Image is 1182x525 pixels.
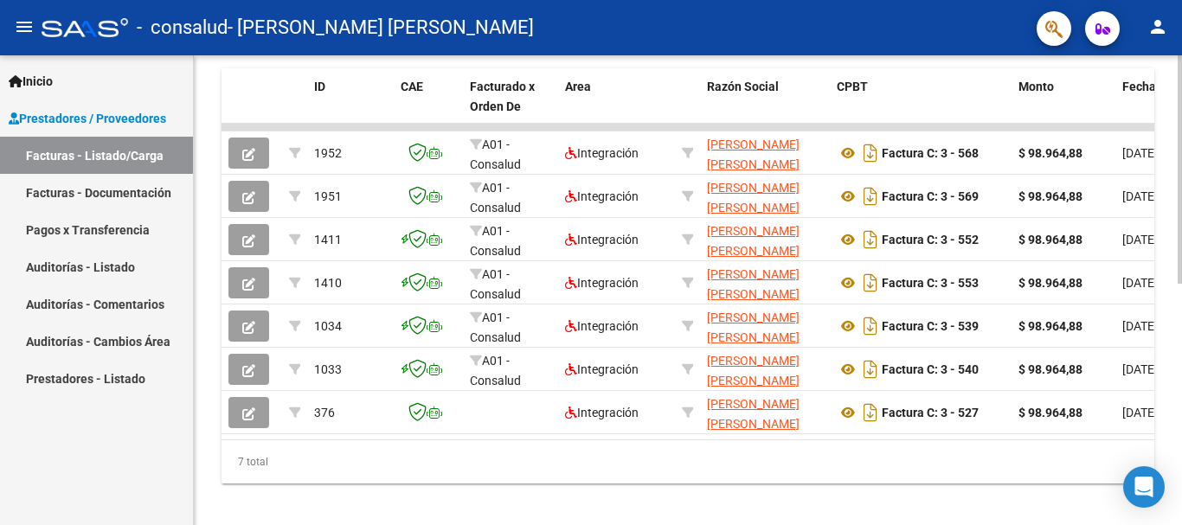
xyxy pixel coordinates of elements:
span: 1411 [314,233,342,246]
span: Integración [565,146,639,160]
span: 1410 [314,276,342,290]
div: 27316412764 [707,394,823,431]
span: Integración [565,276,639,290]
strong: Factura C: 3 - 553 [882,276,979,290]
strong: $ 98.964,88 [1018,233,1082,246]
datatable-header-cell: Facturado x Orden De [463,68,558,144]
span: 1034 [314,319,342,333]
span: [PERSON_NAME] [PERSON_NAME] [707,267,800,301]
span: ID [314,80,325,93]
span: [DATE] [1122,319,1158,333]
i: Descargar documento [859,355,882,383]
span: 1951 [314,189,342,203]
span: Integración [565,319,639,333]
span: [DATE] [1122,362,1158,376]
i: Descargar documento [859,226,882,253]
span: [DATE] [1122,276,1158,290]
span: [PERSON_NAME] [PERSON_NAME] [707,311,800,344]
span: CPBT [837,80,868,93]
datatable-header-cell: Area [558,68,675,144]
strong: Factura C: 3 - 539 [882,319,979,333]
span: A01 - Consalud [470,267,521,301]
strong: $ 98.964,88 [1018,276,1082,290]
span: 376 [314,406,335,419]
strong: $ 98.964,88 [1018,362,1082,376]
span: [PERSON_NAME] [PERSON_NAME] [707,138,800,171]
span: Facturado x Orden De [470,80,535,113]
span: Inicio [9,72,53,91]
div: 7 total [222,440,1154,483]
mat-icon: menu [14,16,35,37]
div: Open Intercom Messenger [1123,466,1165,508]
strong: $ 98.964,88 [1018,189,1082,203]
span: [DATE] [1122,233,1158,246]
span: Integración [565,406,639,419]
i: Descargar documento [859,399,882,426]
i: Descargar documento [859,139,882,167]
strong: $ 98.964,88 [1018,319,1082,333]
span: 1033 [314,362,342,376]
span: A01 - Consalud [470,311,521,344]
span: [DATE] [1122,189,1158,203]
strong: Factura C: 3 - 569 [882,189,979,203]
span: - consalud [137,9,228,47]
strong: Factura C: 3 - 552 [882,233,979,246]
span: [PERSON_NAME] [PERSON_NAME] [707,354,800,387]
div: 27316412764 [707,308,823,344]
span: A01 - Consalud [470,354,521,387]
span: - [PERSON_NAME] [PERSON_NAME] [228,9,534,47]
div: 27316412764 [707,265,823,301]
span: A01 - Consalud [470,224,521,258]
strong: Factura C: 3 - 527 [882,406,979,419]
i: Descargar documento [859,312,882,340]
span: [PERSON_NAME] [PERSON_NAME] [707,397,800,431]
span: [PERSON_NAME] [PERSON_NAME] [707,181,800,214]
div: 27316412764 [707,135,823,171]
span: A01 - Consalud [470,181,521,214]
span: CAE [401,80,423,93]
datatable-header-cell: CPBT [830,68,1012,144]
div: 27316412764 [707,221,823,258]
span: Monto [1018,80,1054,93]
strong: $ 98.964,88 [1018,146,1082,160]
datatable-header-cell: Razón Social [700,68,830,144]
i: Descargar documento [859,269,882,297]
strong: Factura C: 3 - 568 [882,146,979,160]
span: Prestadores / Proveedores [9,109,166,128]
i: Descargar documento [859,182,882,210]
div: 27316412764 [707,178,823,214]
strong: $ 98.964,88 [1018,406,1082,419]
span: Area [565,80,591,93]
datatable-header-cell: ID [307,68,394,144]
strong: Factura C: 3 - 540 [882,362,979,376]
mat-icon: person [1147,16,1168,37]
div: 27316412764 [707,351,823,387]
datatable-header-cell: CAE [394,68,463,144]
span: A01 - Consalud [470,138,521,171]
span: [DATE] [1122,406,1158,419]
span: Integración [565,189,639,203]
span: Integración [565,362,639,376]
span: Integración [565,233,639,246]
span: Razón Social [707,80,779,93]
span: [PERSON_NAME] [PERSON_NAME] [707,224,800,258]
datatable-header-cell: Monto [1012,68,1115,144]
span: [DATE] [1122,146,1158,160]
span: 1952 [314,146,342,160]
